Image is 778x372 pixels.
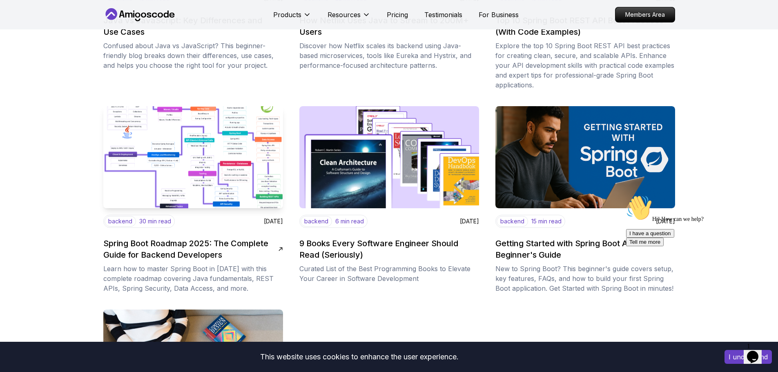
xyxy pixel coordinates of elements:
[495,41,675,90] p: Explore the top 10 Spring Boot REST API best practices for creating clean, secure, and scalable A...
[495,264,675,293] p: New to Spring Boot? This beginner's guide covers setup, key features, FAQs, and how to build your...
[724,350,772,364] button: Accept cookies
[531,217,562,225] p: 15 min read
[623,192,770,335] iframe: chat widget
[335,217,364,225] p: 6 min read
[273,10,301,20] p: Products
[328,10,370,26] button: Resources
[479,10,519,20] a: For Business
[105,216,136,227] p: backend
[615,7,675,22] a: Members Area
[495,106,675,208] img: image
[299,106,479,208] img: image
[495,106,675,293] a: imagebackend15 min read[DATE]Getting Started with Spring Boot A Beginner's GuideNew to Spring Boo...
[3,38,51,46] button: I have a question
[615,7,675,22] p: Members Area
[744,339,770,364] iframe: chat widget
[424,10,462,20] a: Testimonials
[301,216,332,227] p: backend
[3,3,150,55] div: 👋Hi! How can we help?I have a questionTell me more
[387,10,408,20] a: Pricing
[273,10,311,26] button: Products
[3,25,81,31] span: Hi! How can we help?
[328,10,361,20] p: Resources
[299,238,474,261] h2: 9 Books Every Software Engineer Should Read (Seriously)
[460,217,479,225] p: [DATE]
[103,106,283,293] a: imagebackend30 min read[DATE]Spring Boot Roadmap 2025: The Complete Guide for Backend DevelopersL...
[299,41,479,70] p: Discover how Netflix scales its backend using Java-based microservices, tools like Eureka and Hys...
[103,41,283,70] p: Confused about Java vs JavaScript? This beginner-friendly blog breaks down their differences, use...
[3,3,29,29] img: :wave:
[103,238,278,261] h2: Spring Boot Roadmap 2025: The Complete Guide for Backend Developers
[299,106,479,293] a: imagebackend6 min read[DATE]9 Books Every Software Engineer Should Read (Seriously)Curated List o...
[497,216,528,227] p: backend
[6,348,712,366] div: This website uses cookies to enhance the user experience.
[299,264,479,283] p: Curated List of the Best Programming Books to Elevate Your Career in Software Development
[139,217,171,225] p: 30 min read
[264,217,283,225] p: [DATE]
[495,238,670,261] h2: Getting Started with Spring Boot A Beginner's Guide
[103,264,283,293] p: Learn how to master Spring Boot in [DATE] with this complete roadmap covering Java fundamentals, ...
[3,46,41,55] button: Tell me more
[99,104,288,211] img: image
